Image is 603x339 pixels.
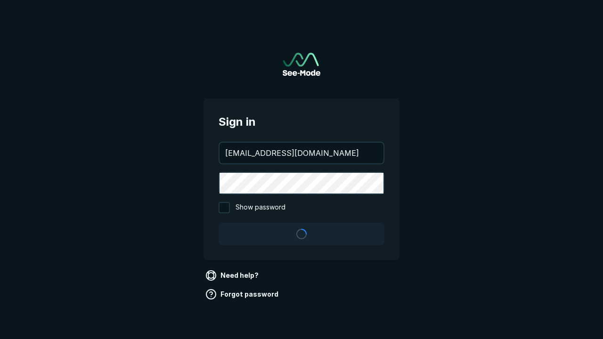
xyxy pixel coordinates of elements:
span: Show password [236,202,285,213]
a: Forgot password [204,287,282,302]
span: Sign in [219,113,384,130]
a: Need help? [204,268,262,283]
img: See-Mode Logo [283,53,320,76]
input: your@email.com [220,143,383,163]
a: Go to sign in [283,53,320,76]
